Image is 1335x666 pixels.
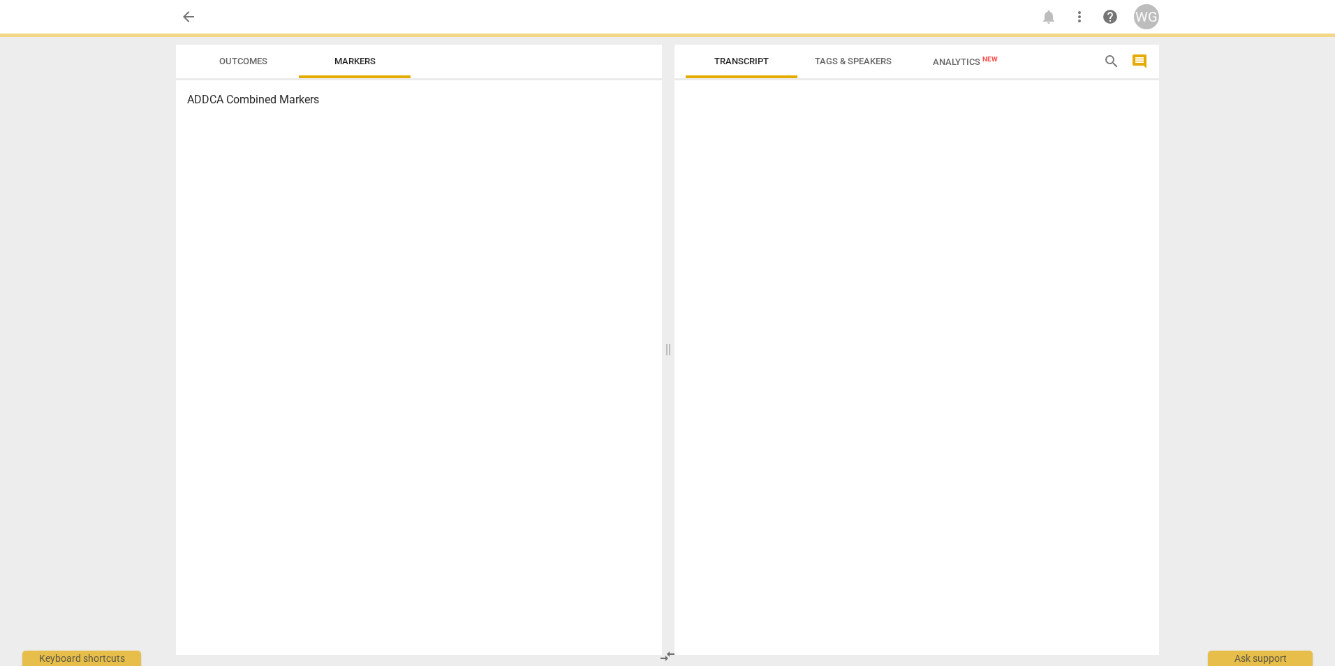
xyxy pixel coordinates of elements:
span: Analytics [933,57,998,67]
button: Search [1100,50,1123,73]
span: help [1102,8,1119,25]
button: WG [1134,4,1159,29]
span: arrow_back [180,8,197,25]
span: Markers [334,56,376,66]
div: Ask support [1208,651,1313,666]
div: Keyboard shortcuts [22,651,141,666]
span: more_vert [1071,8,1088,25]
span: Outcomes [219,56,267,66]
span: Transcript [714,56,769,66]
span: Tags & Speakers [815,56,892,66]
span: compare_arrows [659,648,676,665]
span: New [982,55,998,63]
h3: ADDCA Combined Markers [187,91,651,108]
span: comment [1131,53,1148,70]
a: Help [1098,4,1123,29]
button: Show/Hide comments [1128,50,1151,73]
span: search [1103,53,1120,70]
